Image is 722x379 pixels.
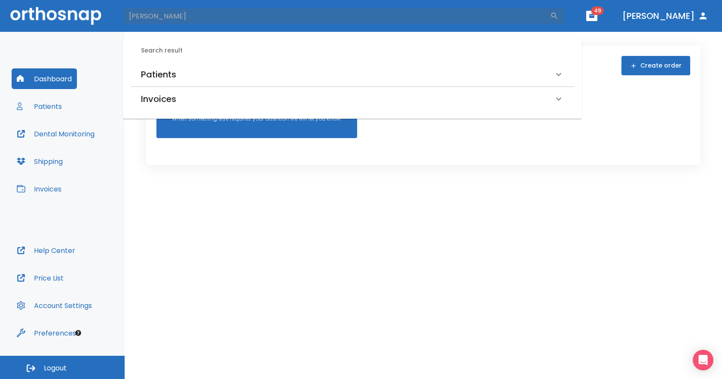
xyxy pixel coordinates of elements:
button: Invoices [12,179,67,199]
button: Preferences [12,323,81,343]
span: Logout [44,364,67,373]
button: Shipping [12,151,68,172]
div: Tooltip anchor [74,329,82,337]
button: Dashboard [12,68,77,89]
button: Create order [621,56,690,75]
h6: Invoices [141,92,176,106]
input: Search by Patient Name or Case # [123,7,550,25]
button: Price List [12,268,69,288]
button: Patients [12,96,67,117]
button: Help Center [12,240,80,261]
h6: Search result [141,46,574,55]
div: Patients [131,62,574,86]
button: [PERSON_NAME] [619,8,712,24]
button: Account Settings [12,295,97,316]
span: 49 [591,6,604,15]
div: Open Intercom Messenger [693,350,713,370]
img: Orthosnap [10,7,101,25]
h6: Patients [141,68,176,81]
button: Dental Monitoring [12,123,100,144]
p: When something else requires your attention we will let you know! [172,115,342,123]
div: Invoices [131,87,574,111]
